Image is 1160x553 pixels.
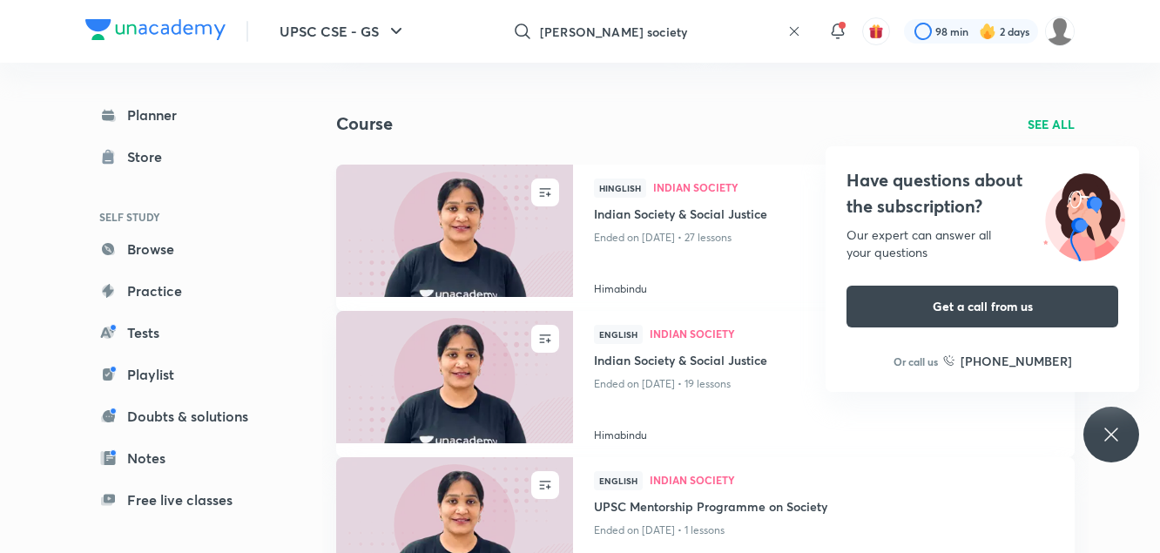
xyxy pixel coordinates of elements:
[269,14,417,49] button: UPSC CSE - GS
[653,182,1054,192] span: Indian Society
[85,19,226,44] a: Company Logo
[85,357,287,392] a: Playlist
[979,23,996,40] img: streak
[594,325,643,344] span: English
[594,373,1054,395] p: Ended on [DATE] • 19 lessons
[85,202,287,232] h6: SELF STUDY
[127,146,172,167] div: Store
[594,351,1054,373] a: Indian Society & Social Justice
[336,311,573,457] a: new-thumbnail
[1028,115,1075,133] a: SEE ALL
[85,98,287,132] a: Planner
[336,165,573,311] a: new-thumbnail
[85,315,287,350] a: Tests
[85,441,287,475] a: Notes
[85,19,226,40] img: Company Logo
[334,309,575,444] img: new-thumbnail
[594,205,1054,226] a: Indian Society & Social Justice
[85,139,287,174] a: Store
[650,328,1054,341] a: Indian Society
[868,24,884,39] img: avatar
[943,352,1072,370] a: [PHONE_NUMBER]
[85,273,287,308] a: Practice
[650,328,1054,339] span: Indian Society
[594,519,1054,542] p: Ended on [DATE] • 1 lessons
[594,421,1054,443] a: Himabindu
[846,167,1118,219] h4: Have questions about the subscription?
[1045,17,1075,46] img: LEKHA
[1029,167,1139,261] img: ttu_illustration_new.svg
[961,352,1072,370] h6: [PHONE_NUMBER]
[85,399,287,434] a: Doubts & solutions
[846,226,1118,261] div: Our expert can answer all your questions
[594,497,1054,519] a: UPSC Mentorship Programme on Society
[650,475,1054,485] span: Indian Society
[85,482,287,517] a: Free live classes
[334,163,575,298] img: new-thumbnail
[653,182,1054,194] a: Indian Society
[862,17,890,45] button: avatar
[894,354,938,369] p: Or call us
[846,286,1118,327] button: Get a call from us
[594,471,643,490] span: English
[594,274,1054,297] a: Himabindu
[85,232,287,266] a: Browse
[594,226,1054,249] p: Ended on [DATE] • 27 lessons
[594,179,646,198] span: Hinglish
[336,111,393,137] h2: Course
[650,475,1054,487] a: Indian Society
